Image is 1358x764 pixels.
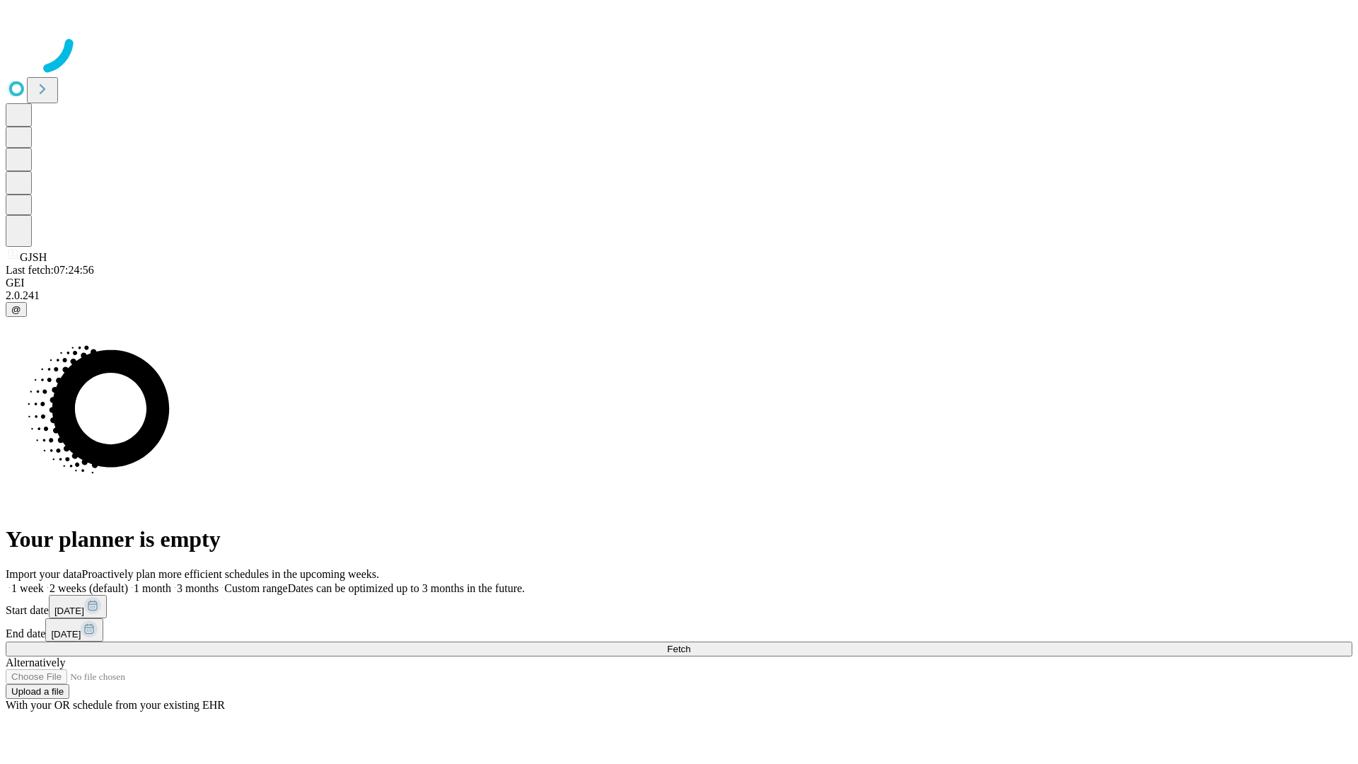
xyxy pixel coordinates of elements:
[50,582,128,594] span: 2 weeks (default)
[6,302,27,317] button: @
[6,526,1352,552] h1: Your planner is empty
[11,582,44,594] span: 1 week
[6,568,82,580] span: Import your data
[6,277,1352,289] div: GEI
[49,595,107,618] button: [DATE]
[667,644,690,654] span: Fetch
[6,595,1352,618] div: Start date
[224,582,287,594] span: Custom range
[6,642,1352,656] button: Fetch
[11,304,21,315] span: @
[6,684,69,699] button: Upload a file
[20,251,47,263] span: GJSH
[288,582,525,594] span: Dates can be optimized up to 3 months in the future.
[82,568,379,580] span: Proactively plan more efficient schedules in the upcoming weeks.
[6,618,1352,642] div: End date
[6,289,1352,302] div: 2.0.241
[134,582,171,594] span: 1 month
[51,629,81,639] span: [DATE]
[6,264,94,276] span: Last fetch: 07:24:56
[6,656,65,668] span: Alternatively
[6,699,225,711] span: With your OR schedule from your existing EHR
[54,606,84,616] span: [DATE]
[177,582,219,594] span: 3 months
[45,618,103,642] button: [DATE]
